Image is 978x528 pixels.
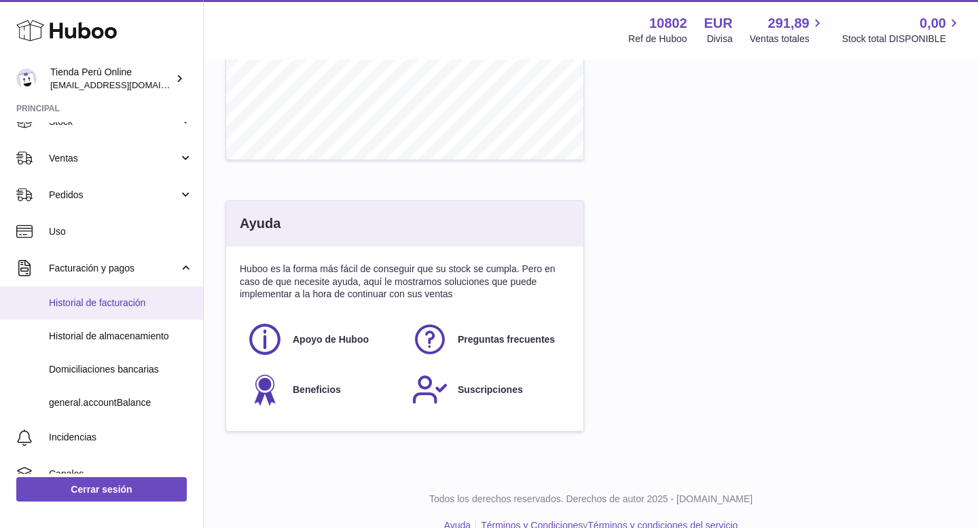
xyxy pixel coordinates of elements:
h3: Ayuda [240,214,280,233]
span: Stock total DISPONIBLE [842,33,962,45]
span: Facturación y pagos [49,262,179,275]
span: 0,00 [920,14,946,33]
span: Apoyo de Huboo [293,333,369,346]
a: 291,89 Ventas totales [750,14,825,45]
img: contacto@tiendaperuonline.com [16,69,37,89]
span: [EMAIL_ADDRESS][DOMAIN_NAME] [50,79,200,90]
div: Ref de Huboo [628,33,687,45]
span: Ventas [49,152,179,165]
span: Uso [49,225,193,238]
span: Pedidos [49,189,179,202]
span: Incidencias [49,431,193,444]
span: Beneficios [293,383,341,396]
strong: 10802 [649,14,687,33]
a: Apoyo de Huboo [247,321,398,358]
span: Suscripciones [458,383,523,396]
div: Divisa [707,33,733,45]
a: Suscripciones [412,371,563,408]
a: Cerrar sesión [16,477,187,502]
span: Ventas totales [750,33,825,45]
a: Preguntas frecuentes [412,321,563,358]
p: Todos los derechos reservados. Derechos de autor 2025 - [DOMAIN_NAME] [215,493,967,506]
span: 291,89 [768,14,810,33]
span: Preguntas frecuentes [458,333,555,346]
div: Tienda Perú Online [50,66,173,92]
a: 0,00 Stock total DISPONIBLE [842,14,962,45]
span: Domiciliaciones bancarias [49,363,193,376]
span: Historial de almacenamiento [49,330,193,343]
a: Beneficios [247,371,398,408]
strong: EUR [704,14,733,33]
span: Canales [49,468,193,480]
span: Historial de facturación [49,297,193,309]
p: Huboo es la forma más fácil de conseguir que su stock se cumpla. Pero en caso de que necesite ayu... [240,263,570,301]
span: general.accountBalance [49,396,193,409]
